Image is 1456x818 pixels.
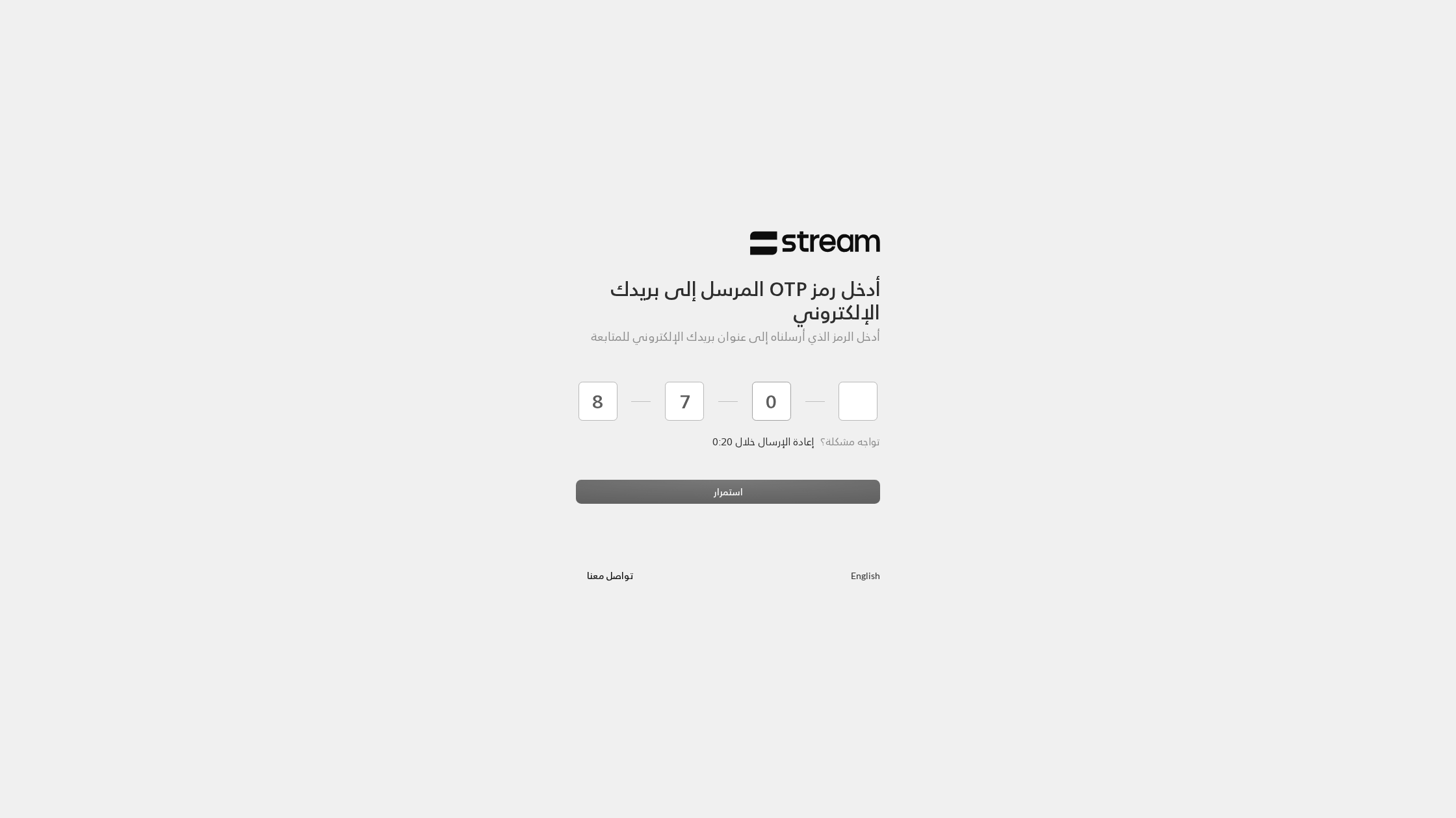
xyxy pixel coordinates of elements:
[576,563,644,587] button: تواصل معنا
[576,330,880,344] h5: أدخل الرمز الذي أرسلناه إلى عنوان بريدك الإلكتروني للمتابعة
[820,432,880,451] span: تواجه مشكلة؟
[713,432,814,451] span: إعادة الإرسال خلال 0:20
[851,563,880,587] a: English
[750,230,880,256] img: Stream Logo
[576,567,644,584] a: تواصل معنا
[576,256,880,324] h3: أدخل رمز OTP المرسل إلى بريدك الإلكتروني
